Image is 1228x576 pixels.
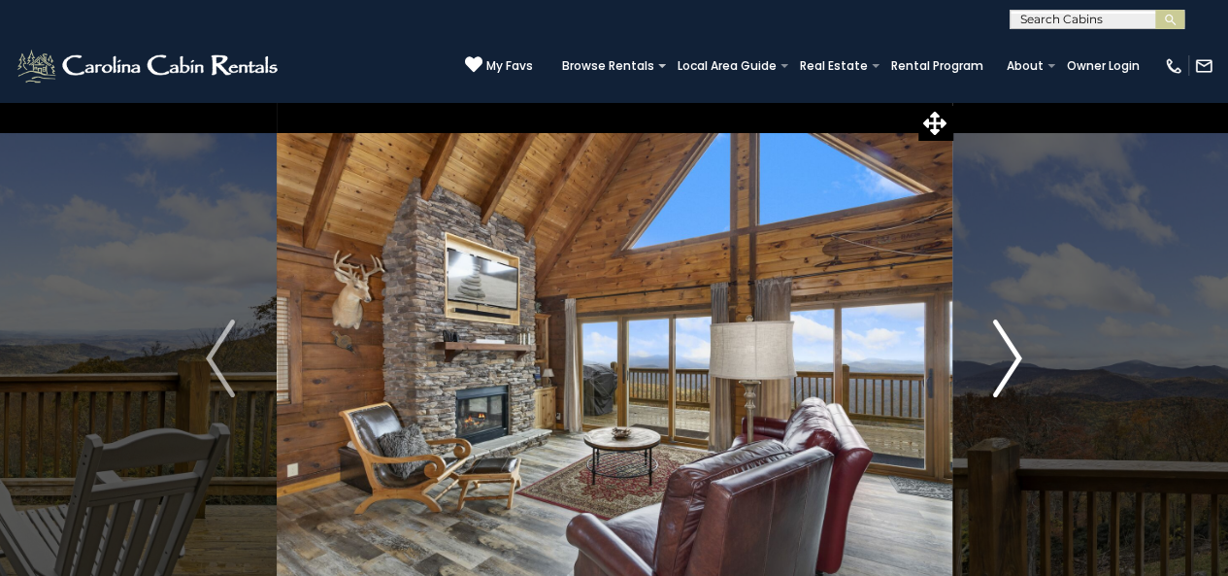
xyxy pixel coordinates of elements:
[668,52,786,80] a: Local Area Guide
[486,57,533,75] span: My Favs
[993,320,1022,397] img: arrow
[206,320,235,397] img: arrow
[881,52,993,80] a: Rental Program
[15,47,283,85] img: White-1-2.png
[552,52,664,80] a: Browse Rentals
[1057,52,1149,80] a: Owner Login
[1164,56,1183,76] img: phone-regular-white.png
[997,52,1053,80] a: About
[465,55,533,76] a: My Favs
[790,52,878,80] a: Real Estate
[1194,56,1213,76] img: mail-regular-white.png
